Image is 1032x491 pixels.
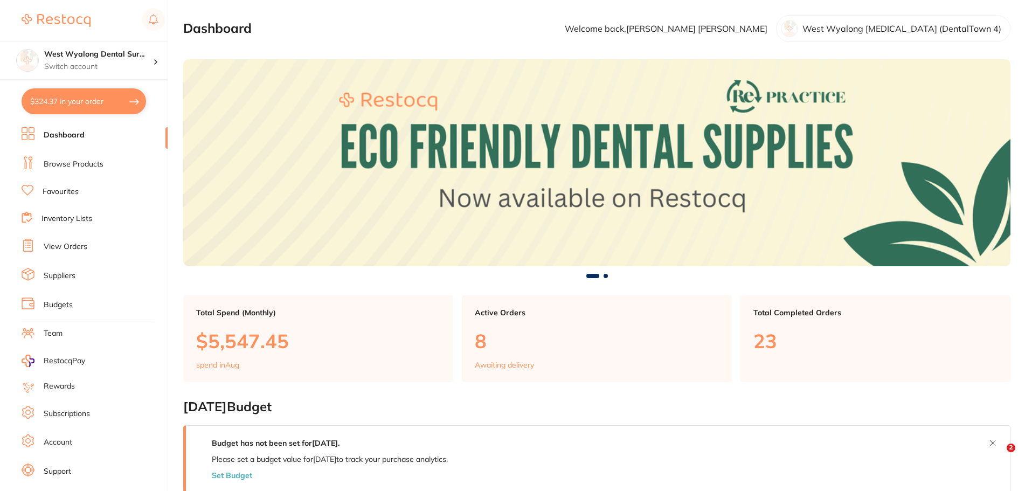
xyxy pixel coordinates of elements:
a: Restocq Logo [22,8,91,33]
h4: West Wyalong Dental Surgery (DentalTown 4) [44,49,153,60]
span: RestocqPay [44,356,85,366]
a: Suppliers [44,271,75,281]
a: Total Spend (Monthly)$5,547.45spend inAug [183,295,453,383]
a: Dashboard [44,130,85,141]
img: Restocq Logo [22,14,91,27]
p: Active Orders [475,308,719,317]
button: $324.37 in your order [22,88,146,114]
a: Budgets [44,300,73,310]
p: Welcome back, [PERSON_NAME] [PERSON_NAME] [565,24,767,33]
p: Switch account [44,61,153,72]
a: RestocqPay [22,355,85,367]
a: Team [44,328,63,339]
p: $5,547.45 [196,330,440,352]
a: Total Completed Orders23 [740,295,1010,383]
a: Subscriptions [44,409,90,419]
a: Inventory Lists [41,213,92,224]
p: Awaiting delivery [475,361,534,369]
strong: Budget has not been set for [DATE] . [212,438,340,448]
img: Dashboard [183,59,1010,266]
a: Favourites [43,186,79,197]
p: spend in Aug [196,361,239,369]
h2: [DATE] Budget [183,399,1010,414]
button: Set Budget [212,471,252,480]
img: RestocqPay [22,355,34,367]
a: Browse Products [44,159,103,170]
img: West Wyalong Dental Surgery (DentalTown 4) [17,50,38,71]
span: 2 [1007,444,1015,452]
p: 23 [753,330,998,352]
iframe: Intercom live chat [985,444,1010,469]
a: Support [44,466,71,477]
h2: Dashboard [183,21,252,36]
a: Account [44,437,72,448]
p: Please set a budget value for [DATE] to track your purchase analytics. [212,455,448,464]
a: Rewards [44,381,75,392]
p: Total Spend (Monthly) [196,308,440,317]
a: View Orders [44,241,87,252]
p: Total Completed Orders [753,308,998,317]
p: West Wyalong [MEDICAL_DATA] (DentalTown 4) [802,24,1001,33]
a: Active Orders8Awaiting delivery [462,295,732,383]
p: 8 [475,330,719,352]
